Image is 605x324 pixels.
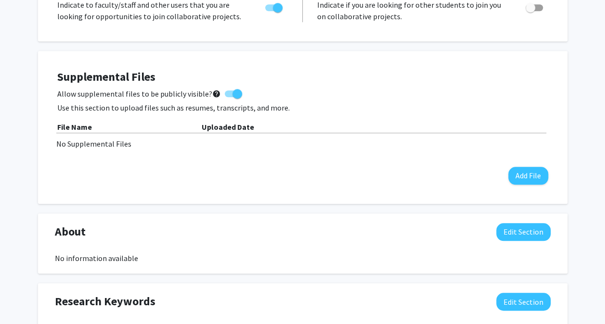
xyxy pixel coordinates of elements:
span: Allow supplemental files to be publicly visible? [57,88,221,100]
div: No information available [55,252,551,264]
button: Edit About [496,223,551,241]
span: About [55,223,86,240]
b: Uploaded Date [202,122,254,132]
span: Research Keywords [55,293,155,310]
p: Use this section to upload files such as resumes, transcripts, and more. [57,102,548,113]
h4: Supplemental Files [57,70,548,84]
button: Edit Research Keywords [496,293,551,311]
mat-icon: help [212,88,221,100]
button: Add File [508,167,548,185]
iframe: Chat [7,281,41,317]
b: File Name [57,122,92,132]
div: No Supplemental Files [56,138,549,150]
